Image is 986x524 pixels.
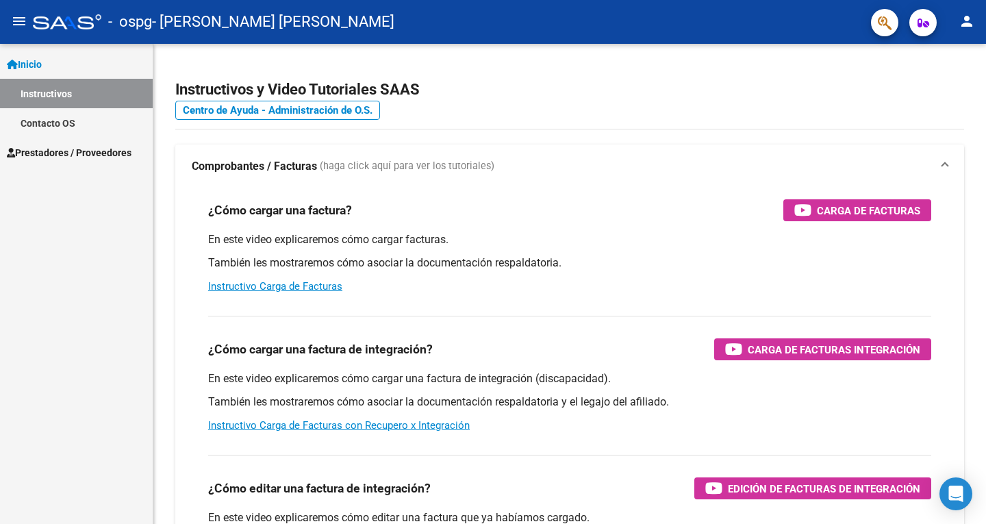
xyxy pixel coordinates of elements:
span: - [PERSON_NAME] [PERSON_NAME] [152,7,394,37]
button: Carga de Facturas [783,199,931,221]
mat-expansion-panel-header: Comprobantes / Facturas (haga click aquí para ver los tutoriales) [175,145,964,188]
span: Carga de Facturas [817,202,920,219]
mat-icon: person [959,13,975,29]
h3: ¿Cómo cargar una factura de integración? [208,340,433,359]
span: Carga de Facturas Integración [748,341,920,358]
span: Edición de Facturas de integración [728,480,920,497]
mat-icon: menu [11,13,27,29]
p: En este video explicaremos cómo cargar una factura de integración (discapacidad). [208,371,931,386]
span: (haga click aquí para ver los tutoriales) [320,159,494,174]
p: En este video explicaremos cómo cargar facturas. [208,232,931,247]
a: Instructivo Carga de Facturas [208,280,342,292]
h3: ¿Cómo editar una factura de integración? [208,479,431,498]
p: También les mostraremos cómo asociar la documentación respaldatoria. [208,255,931,271]
button: Carga de Facturas Integración [714,338,931,360]
strong: Comprobantes / Facturas [192,159,317,174]
span: Inicio [7,57,42,72]
span: Prestadores / Proveedores [7,145,131,160]
p: También les mostraremos cómo asociar la documentación respaldatoria y el legajo del afiliado. [208,395,931,410]
h2: Instructivos y Video Tutoriales SAAS [175,77,964,103]
a: Centro de Ayuda - Administración de O.S. [175,101,380,120]
h3: ¿Cómo cargar una factura? [208,201,352,220]
a: Instructivo Carga de Facturas con Recupero x Integración [208,419,470,432]
button: Edición de Facturas de integración [694,477,931,499]
span: - ospg [108,7,152,37]
div: Open Intercom Messenger [939,477,972,510]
